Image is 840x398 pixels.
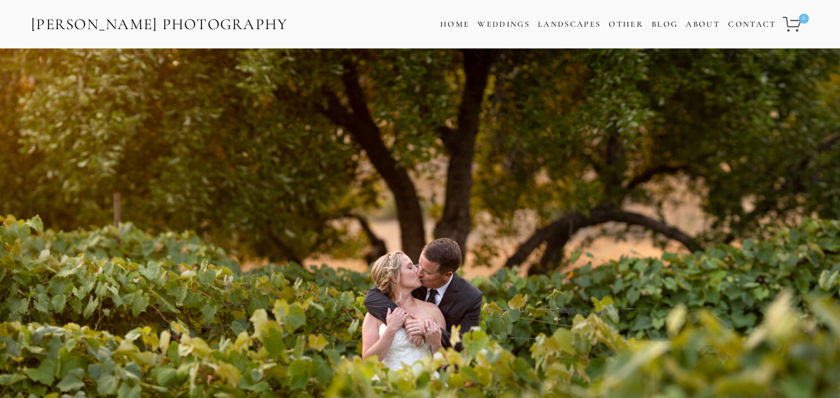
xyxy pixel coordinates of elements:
a: Weddings [478,19,530,29]
a: [PERSON_NAME] Photography [30,11,289,38]
a: Home [440,16,469,34]
span: 0 [799,14,809,24]
a: 0 items in cart [781,9,810,39]
a: About [686,16,720,34]
a: Landscapes [538,19,601,29]
a: Blog [652,16,678,34]
a: Other [609,19,644,29]
a: Contact [728,16,776,34]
